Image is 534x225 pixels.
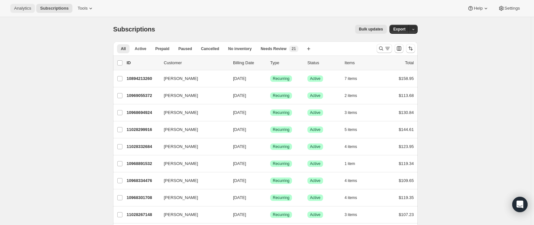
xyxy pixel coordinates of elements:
span: Help [474,6,482,11]
span: Active [310,76,321,81]
p: ID [127,60,159,66]
span: [PERSON_NAME] [164,195,198,201]
p: 10968891532 [127,160,159,167]
p: 11028299916 [127,126,159,133]
span: [PERSON_NAME] [164,143,198,150]
span: [DATE] [233,93,246,98]
span: [PERSON_NAME] [164,177,198,184]
span: Recurring [273,93,289,98]
p: 10969055372 [127,92,159,99]
span: 4 items [345,195,357,200]
span: $130.84 [399,110,414,115]
span: Recurring [273,161,289,166]
div: 10968694924[PERSON_NAME][DATE]SuccessRecurringSuccessActive3 items$130.84 [127,108,414,117]
button: Create new view [304,44,314,53]
span: $107.23 [399,212,414,217]
button: Bulk updates [355,25,387,34]
span: Tools [78,6,88,11]
span: $119.35 [399,195,414,200]
div: Type [270,60,302,66]
span: [PERSON_NAME] [164,75,198,82]
span: $113.68 [399,93,414,98]
button: Sort the results [406,44,415,53]
span: Prepaid [155,46,169,51]
span: [DATE] [233,195,246,200]
span: Active [310,178,321,183]
span: 5 items [345,127,357,132]
span: 3 items [345,212,357,217]
button: 4 items [345,142,364,151]
span: Recurring [273,127,289,132]
button: [PERSON_NAME] [160,91,224,101]
div: 11028299916[PERSON_NAME][DATE]SuccessRecurringSuccessActive5 items$144.61 [127,125,414,134]
span: $123.95 [399,144,414,149]
span: All [121,46,126,51]
button: [PERSON_NAME] [160,74,224,84]
button: [PERSON_NAME] [160,176,224,186]
span: Active [310,144,321,149]
div: 10968301708[PERSON_NAME][DATE]SuccessRecurringSuccessActive4 items$119.35 [127,193,414,202]
span: Subscriptions [113,26,155,33]
span: Active [310,110,321,115]
span: 4 items [345,178,357,183]
div: 10969055372[PERSON_NAME][DATE]SuccessRecurringSuccessActive2 items$113.68 [127,91,414,100]
div: 10968334476[PERSON_NAME][DATE]SuccessRecurringSuccessActive4 items$109.65 [127,176,414,185]
button: Search and filter results [377,44,392,53]
span: Active [310,161,321,166]
span: Export [393,27,405,32]
span: Active [310,93,321,98]
button: [PERSON_NAME] [160,108,224,118]
span: Active [135,46,146,51]
p: Billing Date [233,60,265,66]
span: Subscriptions [40,6,69,11]
span: 21 [292,46,296,51]
span: $158.95 [399,76,414,81]
span: [DATE] [233,110,246,115]
button: Tools [74,4,98,13]
p: 10968694924 [127,109,159,116]
button: Settings [494,4,524,13]
button: Help [463,4,493,13]
span: [PERSON_NAME] [164,109,198,116]
button: Customize table column order and visibility [395,44,404,53]
p: 10894213260 [127,75,159,82]
span: Recurring [273,144,289,149]
span: [PERSON_NAME] [164,212,198,218]
span: No inventory [228,46,252,51]
button: [PERSON_NAME] [160,210,224,220]
span: Recurring [273,76,289,81]
button: 5 items [345,125,364,134]
div: Items [345,60,377,66]
span: Recurring [273,212,289,217]
span: $144.61 [399,127,414,132]
p: Total [405,60,414,66]
span: Analytics [14,6,31,11]
span: [PERSON_NAME] [164,126,198,133]
span: Settings [505,6,520,11]
span: 1 item [345,161,355,166]
span: [DATE] [233,178,246,183]
button: Subscriptions [36,4,72,13]
span: [DATE] [233,212,246,217]
span: [PERSON_NAME] [164,92,198,99]
span: Bulk updates [359,27,383,32]
span: [DATE] [233,161,246,166]
p: 11028267148 [127,212,159,218]
button: 4 items [345,193,364,202]
button: Analytics [10,4,35,13]
button: 2 items [345,91,364,100]
button: 3 items [345,108,364,117]
button: 3 items [345,210,364,219]
span: 3 items [345,110,357,115]
span: Paused [178,46,192,51]
button: Export [389,25,409,34]
div: 10894213260[PERSON_NAME][DATE]SuccessRecurringSuccessActive7 items$158.95 [127,74,414,83]
div: IDCustomerBilling DateTypeStatusItemsTotal [127,60,414,66]
span: $109.65 [399,178,414,183]
button: [PERSON_NAME] [160,142,224,152]
button: [PERSON_NAME] [160,193,224,203]
span: 4 items [345,144,357,149]
button: 4 items [345,176,364,185]
p: Customer [164,60,228,66]
span: [PERSON_NAME] [164,160,198,167]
